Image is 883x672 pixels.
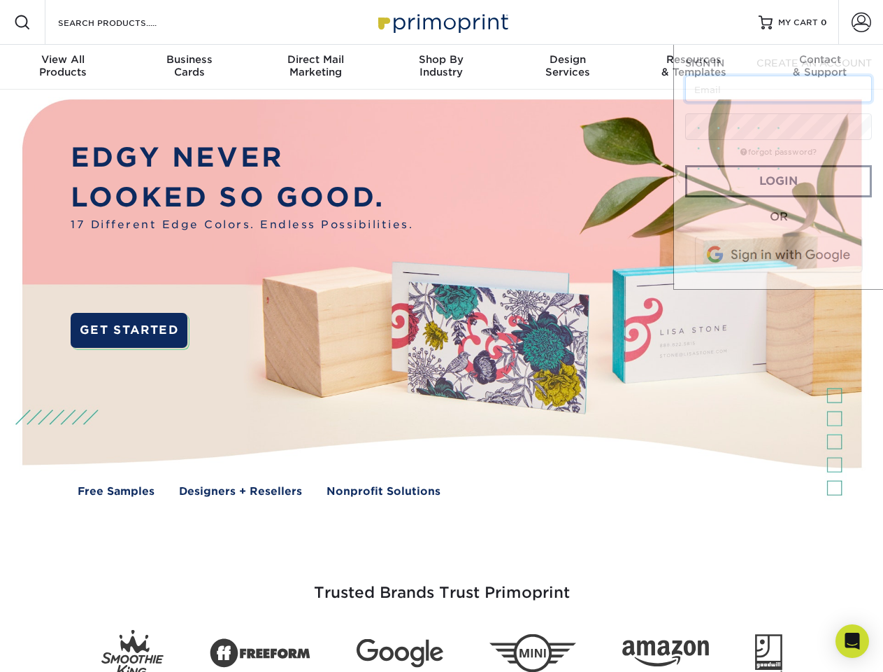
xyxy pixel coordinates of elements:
[505,53,631,78] div: Services
[755,634,782,672] img: Goodwill
[71,138,413,178] p: EDGY NEVER
[357,639,443,668] img: Google
[252,45,378,90] a: Direct MailMarketing
[631,53,756,66] span: Resources
[378,53,504,66] span: Shop By
[378,45,504,90] a: Shop ByIndustry
[33,550,851,619] h3: Trusted Brands Trust Primoprint
[685,209,872,225] div: OR
[505,53,631,66] span: Design
[126,45,252,90] a: BusinessCards
[71,178,413,218] p: LOOKED SO GOOD.
[252,53,378,78] div: Marketing
[57,14,193,31] input: SEARCH PRODUCTS.....
[835,624,869,658] div: Open Intercom Messenger
[685,57,724,69] span: SIGN IN
[622,640,709,667] img: Amazon
[505,45,631,90] a: DesignServices
[378,53,504,78] div: Industry
[685,165,872,197] a: Login
[126,53,252,66] span: Business
[685,76,872,102] input: Email
[326,484,440,500] a: Nonprofit Solutions
[126,53,252,78] div: Cards
[252,53,378,66] span: Direct Mail
[78,484,155,500] a: Free Samples
[179,484,302,500] a: Designers + Resellers
[821,17,827,27] span: 0
[71,217,413,233] span: 17 Different Edge Colors. Endless Possibilities.
[631,45,756,90] a: Resources& Templates
[71,313,187,348] a: GET STARTED
[631,53,756,78] div: & Templates
[756,57,872,69] span: CREATE AN ACCOUNT
[740,148,817,157] a: forgot password?
[372,7,512,37] img: Primoprint
[778,17,818,29] span: MY CART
